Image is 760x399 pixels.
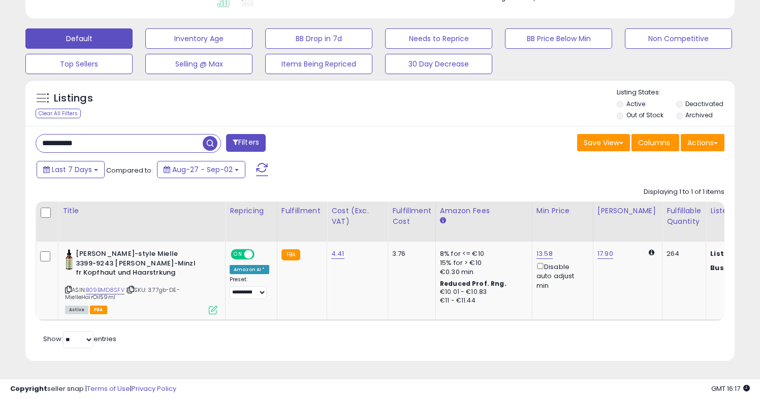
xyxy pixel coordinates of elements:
span: ON [232,250,244,259]
strong: Copyright [10,384,47,393]
div: 8% for <= €10 [440,249,524,258]
div: Min Price [536,206,589,216]
span: Aug-27 - Sep-02 [172,164,233,175]
p: Listing States: [617,88,735,97]
button: Aug-27 - Sep-02 [157,161,245,178]
h5: Listings [54,91,93,106]
a: Privacy Policy [132,384,176,393]
a: B09BMD8SFV [86,286,124,294]
div: Cost (Exc. VAT) [331,206,384,227]
div: €11 - €11.44 [440,296,524,305]
span: | SKU: 3.77gb-DE-MielleHairOil59ml [65,286,180,301]
div: Fulfillment [281,206,323,216]
div: Fulfillable Quantity [667,206,702,227]
span: All listings currently available for purchase on Amazon [65,306,88,314]
button: BB Price Below Min [505,28,612,49]
div: Title [62,206,221,216]
button: Default [25,28,133,49]
div: Repricing [230,206,273,216]
img: 31KYcIeUzPL._SL40_.jpg [65,249,73,270]
small: FBA [281,249,300,260]
div: €0.30 min [440,268,524,277]
a: 4.41 [331,249,344,259]
span: Last 7 Days [52,164,92,175]
span: Columns [638,138,670,148]
button: Needs to Reprice [385,28,492,49]
div: Fulfillment Cost [392,206,431,227]
small: Amazon Fees. [440,216,446,225]
button: 30 Day Decrease [385,54,492,74]
div: seller snap | | [10,384,176,394]
div: €10.01 - €10.83 [440,288,524,296]
button: Save View [577,134,630,151]
button: Non Competitive [625,28,732,49]
span: Compared to: [106,165,153,175]
button: Columns [631,134,679,151]
button: Inventory Age [145,28,252,49]
button: Actions [681,134,724,151]
div: Clear All Filters [36,109,81,118]
div: 264 [667,249,698,258]
label: Archived [685,111,713,119]
button: Top Sellers [25,54,133,74]
span: 2025-09-10 16:17 GMT [711,384,750,393]
label: Out of Stock [626,111,663,119]
button: Last 7 Days [37,161,105,178]
a: 17.90 [597,249,613,259]
button: Selling @ Max [145,54,252,74]
b: Listed Price: [710,249,756,258]
button: Filters [226,134,266,152]
b: Reduced Prof. Rng. [440,279,506,288]
div: Disable auto adjust min [536,261,585,290]
span: FBA [90,306,107,314]
div: [PERSON_NAME] [597,206,658,216]
div: 3.76 [392,249,428,258]
label: Active [626,99,645,108]
a: 13.58 [536,249,553,259]
div: Amazon Fees [440,206,528,216]
button: BB Drop in 7d [265,28,372,49]
span: OFF [253,250,269,259]
div: ASIN: [65,249,217,313]
div: 15% for > €10 [440,258,524,268]
b: [PERSON_NAME]-style Mielle 3399-9243 [PERSON_NAME]-Minzl fr Kopfhaut und Haarstrkung [76,249,199,280]
label: Deactivated [685,99,723,108]
div: Preset: [230,276,269,299]
div: Displaying 1 to 1 of 1 items [644,187,724,197]
div: Amazon AI * [230,265,269,274]
button: Items Being Repriced [265,54,372,74]
a: Terms of Use [87,384,130,393]
span: Show: entries [43,334,116,344]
